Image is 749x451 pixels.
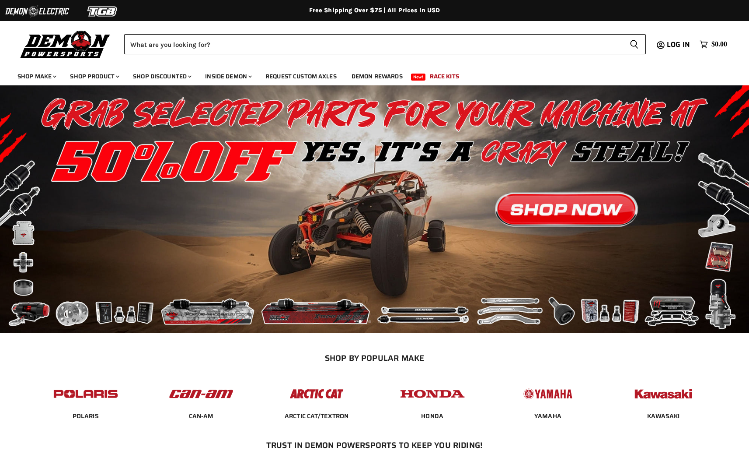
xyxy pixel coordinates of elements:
button: Next [716,201,734,218]
div: Free Shipping Over $75 | All Prices In USD [25,7,725,14]
a: Shop Discounted [126,67,197,85]
button: Previous [15,201,33,218]
img: POPULAR_MAKE_logo_1_adc20308-ab24-48c4-9fac-e3c1a623d575.jpg [167,381,235,407]
a: CAN-AM [189,412,214,420]
span: $0.00 [711,40,727,49]
a: POLARIS [73,412,99,420]
a: YAMAHA [534,412,561,420]
a: Request Custom Axles [259,67,343,85]
img: TGB Logo 2 [70,3,136,20]
input: Search [124,34,623,54]
img: Demon Electric Logo 2 [4,3,70,20]
span: Log in [667,39,690,50]
img: POPULAR_MAKE_logo_6_76e8c46f-2d1e-4ecc-b320-194822857d41.jpg [629,381,697,407]
a: Shop Product [63,67,125,85]
ul: Main menu [11,64,725,85]
a: ARCTIC CAT/TEXTRON [285,412,349,420]
h2: Trust In Demon Powersports To Keep You Riding! [45,440,704,450]
span: New! [411,74,426,81]
li: Page dot 3 [378,320,381,323]
img: POPULAR_MAKE_logo_3_027535af-6171-4c5e-a9bc-f0eccd05c5d6.jpg [282,381,351,407]
li: Page dot 1 [359,320,362,323]
button: Search [623,34,646,54]
img: POPULAR_MAKE_logo_4_4923a504-4bac-4306-a1be-165a52280178.jpg [398,381,467,407]
li: Page dot 2 [368,320,371,323]
a: Race Kits [423,67,466,85]
a: Demon Rewards [345,67,409,85]
a: $0.00 [695,38,732,51]
li: Page dot 4 [387,320,390,323]
a: Inside Demon [199,67,257,85]
img: Demon Powersports [17,28,113,60]
h2: SHOP BY POPULAR MAKE [35,353,714,363]
img: POPULAR_MAKE_logo_5_20258e7f-293c-4aac-afa8-159eaa299126.jpg [514,381,582,407]
form: Product [124,34,646,54]
a: Shop Make [11,67,62,85]
img: POPULAR_MAKE_logo_2_dba48cf1-af45-46d4-8f73-953a0f002620.jpg [52,381,120,407]
a: KAWASAKI [647,412,679,420]
a: HONDA [421,412,443,420]
a: Log in [663,41,695,49]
